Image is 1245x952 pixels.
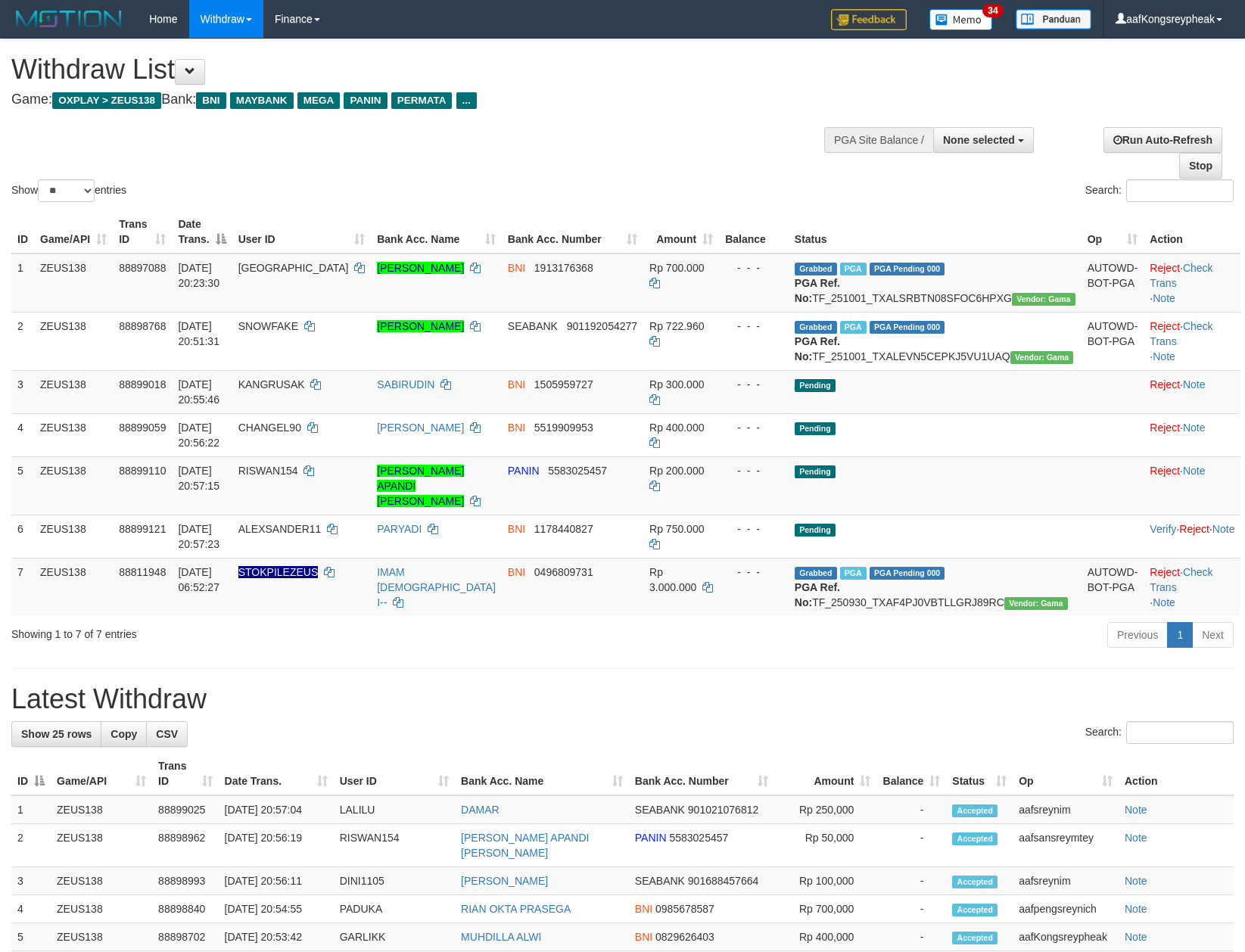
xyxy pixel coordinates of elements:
b: PGA Ref. No: [795,277,840,304]
a: Verify [1150,523,1176,535]
span: CHANGEL90 [238,422,301,434]
div: - - - [725,260,783,275]
span: 88811948 [119,566,166,578]
td: 2 [11,824,51,867]
span: MEGA [297,92,341,109]
span: Accepted [952,932,998,944]
td: [DATE] 20:57:04 [219,795,334,824]
span: Accepted [952,904,998,916]
td: 5 [11,923,51,951]
td: · · [1144,515,1240,558]
a: Reject [1179,523,1209,535]
th: Amount: activate to sort column ascending [774,752,877,795]
a: Note [1125,931,1147,943]
td: 88898962 [152,824,219,867]
td: AUTOWD-BOT-PGA [1082,558,1144,616]
img: Button%20Memo.svg [929,9,993,30]
span: [DATE] 20:57:23 [178,523,219,550]
td: [DATE] 20:56:11 [219,867,334,895]
span: [DATE] 06:52:27 [178,566,219,593]
span: Rp 3.000.000 [649,566,696,593]
a: Check Trans [1150,566,1212,593]
span: 88897088 [119,262,166,274]
th: Trans ID: activate to sort column ascending [113,210,172,254]
th: Bank Acc. Name: activate to sort column ascending [371,210,502,254]
span: Show 25 rows [21,728,92,740]
a: Check Trans [1150,262,1212,289]
span: Pending [795,422,836,435]
a: Reject [1150,378,1180,390]
span: [DATE] 20:57:15 [178,465,219,492]
label: Show entries [11,179,126,202]
span: [GEOGRAPHIC_DATA] [238,262,349,274]
td: Rp 400,000 [774,923,877,951]
input: Search: [1126,721,1234,744]
span: 88899059 [119,422,166,434]
div: PGA Site Balance / [824,127,933,153]
td: [DATE] 20:53:42 [219,923,334,951]
a: Check Trans [1150,320,1212,347]
button: None selected [933,127,1034,153]
img: panduan.png [1016,9,1091,30]
td: ZEUS138 [34,370,113,413]
span: Rp 700.000 [649,262,704,274]
div: - - - [725,521,783,537]
a: Reject [1150,262,1180,274]
h1: Latest Withdraw [11,684,1234,714]
span: BNI [635,931,652,943]
th: Trans ID: activate to sort column ascending [152,752,219,795]
h4: Game: Bank: [11,92,815,107]
span: Vendor URL: https://trx31.1velocity.biz [1012,293,1075,306]
th: Op: activate to sort column ascending [1082,210,1144,254]
a: 1 [1167,622,1193,648]
td: ZEUS138 [34,254,113,313]
th: Action [1144,210,1240,254]
td: ZEUS138 [51,795,152,824]
span: PANIN [635,832,667,844]
select: Showentries [38,179,95,202]
span: Copy 901021076812 to clipboard [688,804,758,816]
td: · [1144,456,1240,515]
a: Show 25 rows [11,721,101,747]
td: aafsansreymtey [1013,824,1119,867]
span: Copy 1178440827 to clipboard [534,523,593,535]
td: 1 [11,795,51,824]
td: ZEUS138 [34,558,113,616]
span: Copy 901688457664 to clipboard [688,875,758,887]
span: Rp 300.000 [649,378,704,390]
span: Copy 0829626403 to clipboard [655,931,714,943]
th: Status: activate to sort column ascending [946,752,1013,795]
span: Pending [795,465,836,478]
span: PANIN [508,465,540,477]
span: SEABANK [635,875,685,887]
th: Amount: activate to sort column ascending [643,210,719,254]
td: - [876,867,946,895]
span: BNI [196,92,226,109]
td: TF_250930_TXAF4PJ0VBTLLGRJ89RC [789,558,1082,616]
span: [DATE] 20:55:46 [178,378,219,406]
td: 88898993 [152,867,219,895]
span: 88898768 [119,320,166,332]
td: 3 [11,867,51,895]
span: PGA Pending [870,321,945,334]
a: [PERSON_NAME] [377,262,464,274]
a: Note [1125,903,1147,915]
td: PADUKA [334,895,455,923]
th: Date Trans.: activate to sort column descending [172,210,232,254]
td: ZEUS138 [34,413,113,456]
td: 1 [11,254,34,313]
div: - - - [725,377,783,392]
a: Note [1183,465,1206,477]
span: PANIN [344,92,387,109]
a: Reject [1150,422,1180,434]
span: Copy 5583025457 to clipboard [669,832,728,844]
span: Grabbed [795,263,837,275]
td: · · [1144,558,1240,616]
span: Marked by aafsreyleap [840,567,867,580]
span: SEABANK [508,320,558,332]
td: · [1144,413,1240,456]
span: [DATE] 20:56:22 [178,422,219,449]
td: 88898840 [152,895,219,923]
span: Grabbed [795,321,837,334]
a: [PERSON_NAME] [377,320,464,332]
